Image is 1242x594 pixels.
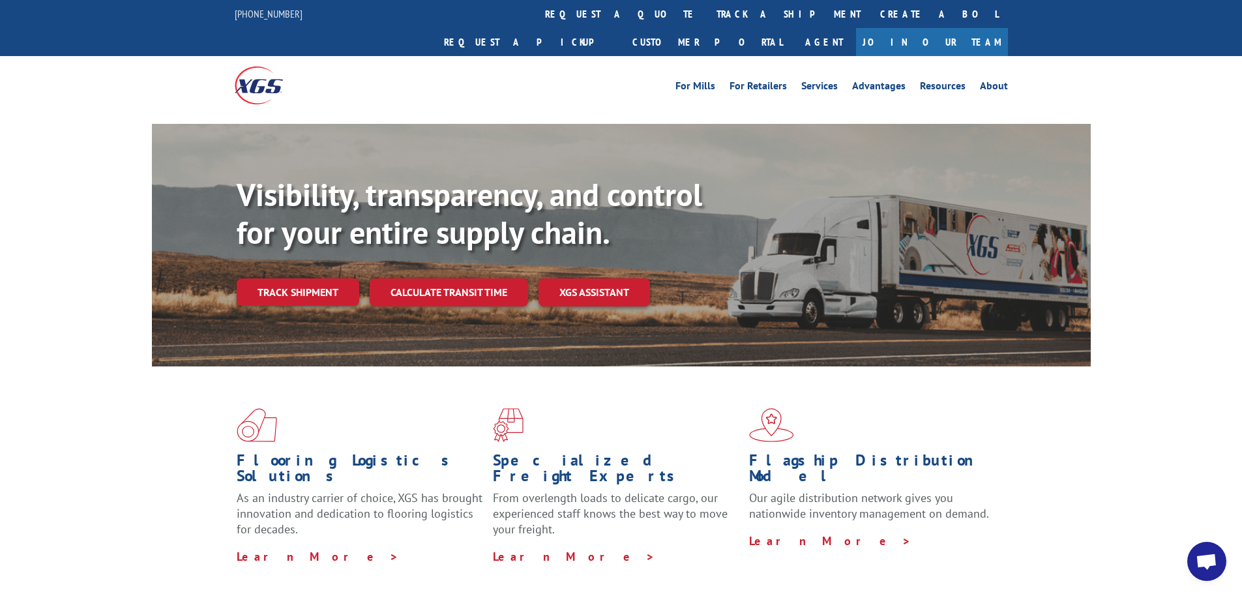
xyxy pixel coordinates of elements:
a: For Retailers [730,81,787,95]
a: Calculate transit time [370,278,528,306]
a: Learn More > [237,549,399,564]
a: For Mills [675,81,715,95]
img: xgs-icon-total-supply-chain-intelligence-red [237,408,277,442]
div: Open chat [1187,542,1226,581]
a: Advantages [852,81,906,95]
a: About [980,81,1008,95]
a: Join Our Team [856,28,1008,56]
a: Services [801,81,838,95]
a: Learn More > [749,533,911,548]
h1: Flagship Distribution Model [749,453,996,490]
img: xgs-icon-focused-on-flooring-red [493,408,524,442]
span: Our agile distribution network gives you nationwide inventory management on demand. [749,490,989,521]
a: Customer Portal [623,28,792,56]
a: Request a pickup [434,28,623,56]
a: Agent [792,28,856,56]
h1: Specialized Freight Experts [493,453,739,490]
a: XGS ASSISTANT [539,278,650,306]
h1: Flooring Logistics Solutions [237,453,483,490]
a: [PHONE_NUMBER] [235,7,303,20]
a: Resources [920,81,966,95]
p: From overlength loads to delicate cargo, our experienced staff knows the best way to move your fr... [493,490,739,548]
img: xgs-icon-flagship-distribution-model-red [749,408,794,442]
b: Visibility, transparency, and control for your entire supply chain. [237,174,702,252]
a: Learn More > [493,549,655,564]
a: Track shipment [237,278,359,306]
span: As an industry carrier of choice, XGS has brought innovation and dedication to flooring logistics... [237,490,482,537]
